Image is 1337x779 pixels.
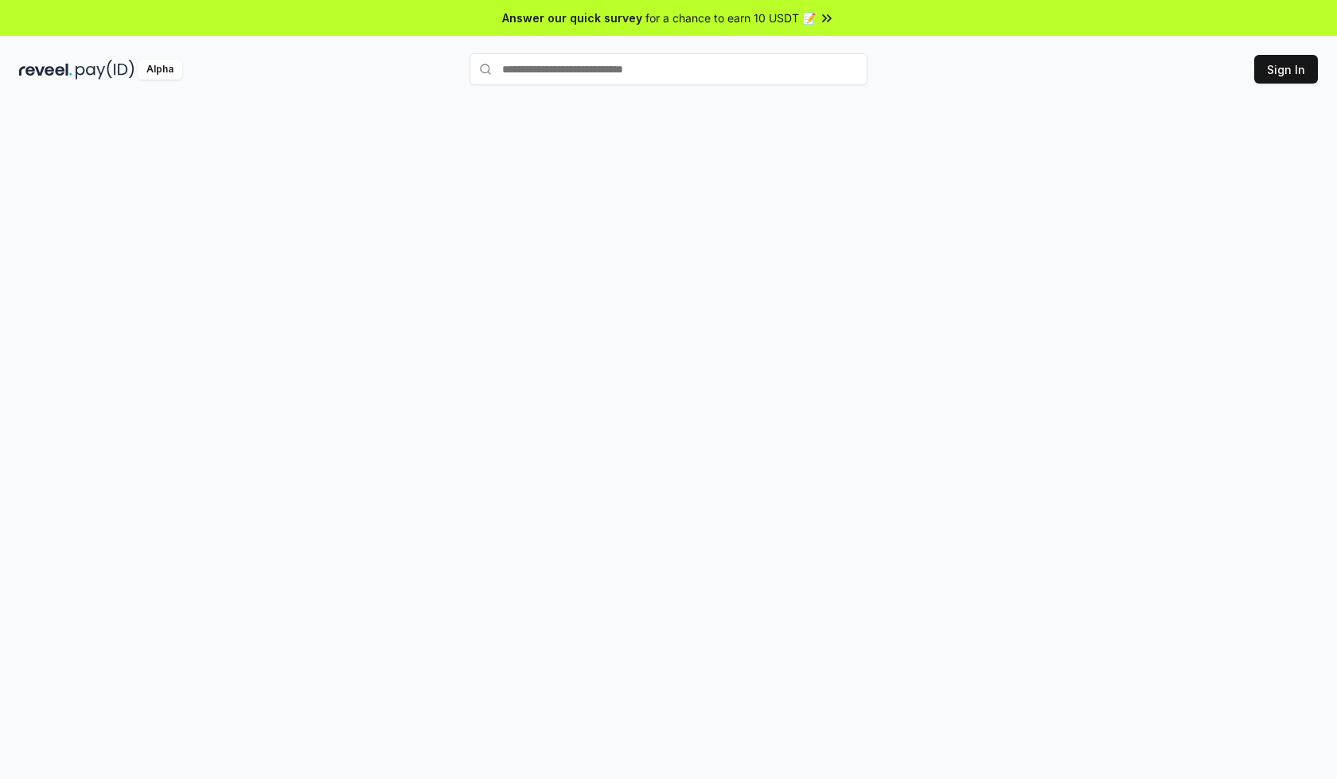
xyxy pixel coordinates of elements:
[502,10,642,26] span: Answer our quick survey
[76,60,134,80] img: pay_id
[645,10,816,26] span: for a chance to earn 10 USDT 📝
[19,60,72,80] img: reveel_dark
[1254,55,1318,84] button: Sign In
[138,60,182,80] div: Alpha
